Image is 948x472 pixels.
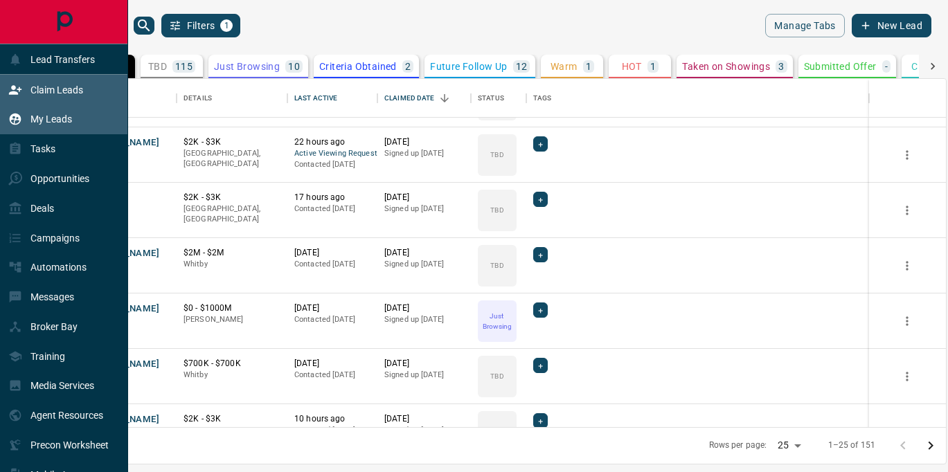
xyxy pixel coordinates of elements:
[478,79,504,118] div: Status
[294,358,370,370] p: [DATE]
[778,62,784,71] p: 3
[533,247,548,262] div: +
[490,149,503,160] p: TBD
[435,89,454,108] button: Sort
[828,439,875,451] p: 1–25 of 151
[533,136,548,152] div: +
[294,370,370,381] p: Contacted [DATE]
[294,136,370,148] p: 22 hours ago
[384,203,464,215] p: Signed up [DATE]
[294,247,370,259] p: [DATE]
[516,62,528,71] p: 12
[709,439,767,451] p: Rows per page:
[538,303,543,317] span: +
[184,314,280,325] p: [PERSON_NAME]
[384,314,464,325] p: Signed up [DATE]
[184,79,212,118] div: Details
[294,203,370,215] p: Contacted [DATE]
[490,260,503,271] p: TBD
[184,370,280,381] p: Whitby
[294,413,370,425] p: 10 hours ago
[538,137,543,151] span: +
[294,425,370,436] p: Contacted [DATE]
[538,192,543,206] span: +
[384,136,464,148] p: [DATE]
[538,248,543,262] span: +
[184,148,280,170] p: [GEOGRAPHIC_DATA], [GEOGRAPHIC_DATA]
[294,302,370,314] p: [DATE]
[184,136,280,148] p: $2K - $3K
[384,413,464,425] p: [DATE]
[214,62,280,71] p: Just Browsing
[490,205,503,215] p: TBD
[184,413,280,425] p: $2K - $3K
[533,413,548,428] div: +
[897,200,918,221] button: more
[911,62,937,71] p: Client
[184,358,280,370] p: $700K - $700K
[175,62,193,71] p: 115
[134,17,154,35] button: search button
[897,311,918,332] button: more
[430,62,507,71] p: Future Follow Up
[184,302,280,314] p: $0 - $1000M
[384,259,464,270] p: Signed up [DATE]
[287,79,377,118] div: Last Active
[538,414,543,428] span: +
[765,14,844,37] button: Manage Tabs
[384,425,464,436] p: Signed up [DATE]
[551,62,578,71] p: Warm
[161,14,241,37] button: Filters1
[80,79,177,118] div: Name
[533,79,552,118] div: Tags
[384,302,464,314] p: [DATE]
[897,255,918,276] button: more
[538,358,543,372] span: +
[294,148,370,160] span: Active Viewing Request
[804,62,877,71] p: Submitted Offer
[184,203,280,225] p: [GEOGRAPHIC_DATA], [GEOGRAPHIC_DATA]
[479,311,515,332] p: Just Browsing
[288,62,300,71] p: 10
[897,366,918,387] button: more
[772,435,805,455] div: 25
[490,371,503,381] p: TBD
[897,145,918,165] button: more
[184,425,280,446] p: Toronto
[294,259,370,270] p: Contacted [DATE]
[533,358,548,373] div: +
[184,259,280,270] p: Whitby
[384,370,464,381] p: Signed up [DATE]
[917,432,945,460] button: Go to next page
[384,79,435,118] div: Claimed Date
[294,79,337,118] div: Last Active
[490,426,503,437] p: TBD
[319,62,397,71] p: Criteria Obtained
[222,21,231,30] span: 1
[384,192,464,203] p: [DATE]
[897,421,918,442] button: more
[384,247,464,259] p: [DATE]
[384,358,464,370] p: [DATE]
[586,62,591,71] p: 1
[526,79,869,118] div: Tags
[405,62,411,71] p: 2
[622,62,642,71] p: HOT
[294,314,370,325] p: Contacted [DATE]
[384,148,464,159] p: Signed up [DATE]
[650,62,656,71] p: 1
[471,79,526,118] div: Status
[184,247,280,259] p: $2M - $2M
[533,302,548,318] div: +
[148,62,167,71] p: TBD
[377,79,471,118] div: Claimed Date
[885,62,888,71] p: -
[852,14,931,37] button: New Lead
[294,159,370,170] p: Contacted [DATE]
[177,79,287,118] div: Details
[294,192,370,203] p: 17 hours ago
[184,192,280,203] p: $2K - $3K
[682,62,770,71] p: Taken on Showings
[533,192,548,207] div: +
